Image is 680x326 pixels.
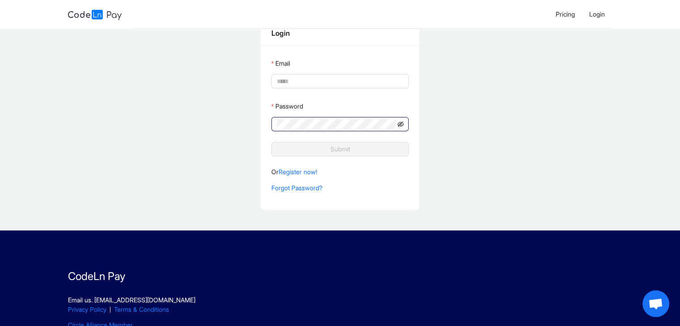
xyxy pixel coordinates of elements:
label: Password [271,99,303,113]
a: Email us. [EMAIL_ADDRESS][DOMAIN_NAME] [68,296,195,304]
button: Submit [271,142,409,156]
p: Or [271,167,409,177]
a: Terms & Conditions [114,305,169,313]
a: Forgot Password? [271,184,322,192]
span: Submit [330,144,350,154]
input: Email [277,76,401,86]
span: eye-invisible [397,121,404,127]
a: Register now! [279,168,317,176]
span: Login [589,10,605,18]
p: CodeLn Pay [68,268,612,284]
a: Open chat [642,290,669,317]
img: logo [68,10,122,20]
label: Email [271,56,290,71]
span: Pricing [556,10,575,18]
input: Password [277,119,396,129]
div: Login [271,28,409,39]
a: Privacy Policy [68,305,106,313]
